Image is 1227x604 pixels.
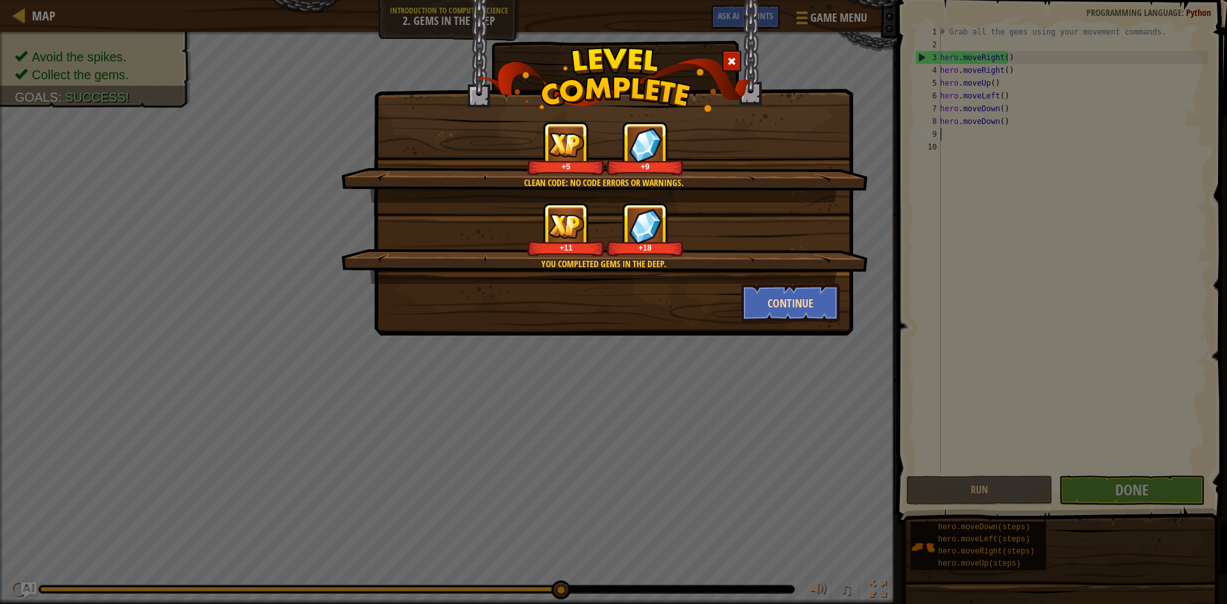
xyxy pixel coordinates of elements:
button: Continue [741,284,840,322]
div: +11 [530,243,602,252]
img: reward_icon_xp.png [548,132,584,157]
div: You completed Gems in the Deep. [402,258,805,270]
img: reward_icon_gems.png [629,127,662,162]
img: reward_icon_xp.png [548,213,584,238]
div: +5 [530,162,602,171]
div: +18 [609,243,681,252]
div: Clean code: no code errors or warnings. [402,176,805,189]
img: reward_icon_gems.png [629,208,662,244]
img: level_complete.png [477,47,751,112]
div: +9 [609,162,681,171]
